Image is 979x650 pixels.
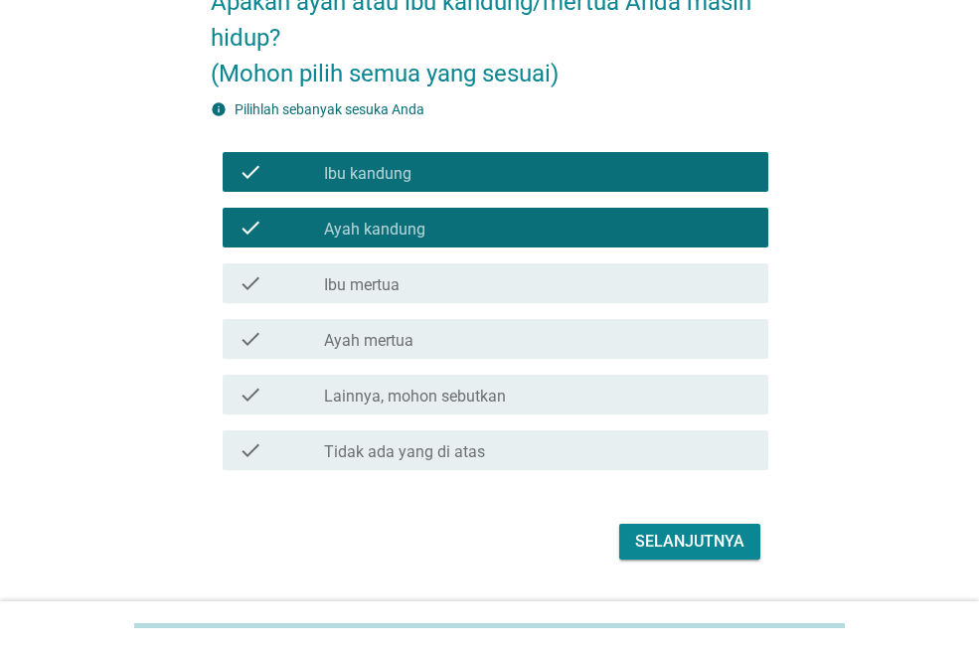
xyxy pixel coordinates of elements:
[211,101,227,117] i: info
[324,164,411,184] label: Ibu kandung
[324,275,400,295] label: Ibu mertua
[239,271,262,295] i: check
[239,216,262,240] i: check
[239,438,262,462] i: check
[635,530,744,554] div: Selanjutnya
[239,327,262,351] i: check
[324,442,485,462] label: Tidak ada yang di atas
[239,383,262,406] i: check
[235,101,424,117] label: Pilihlah sebanyak sesuka Anda
[239,160,262,184] i: check
[324,387,506,406] label: Lainnya, mohon sebutkan
[324,331,413,351] label: Ayah mertua
[619,524,760,560] button: Selanjutnya
[324,220,425,240] label: Ayah kandung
